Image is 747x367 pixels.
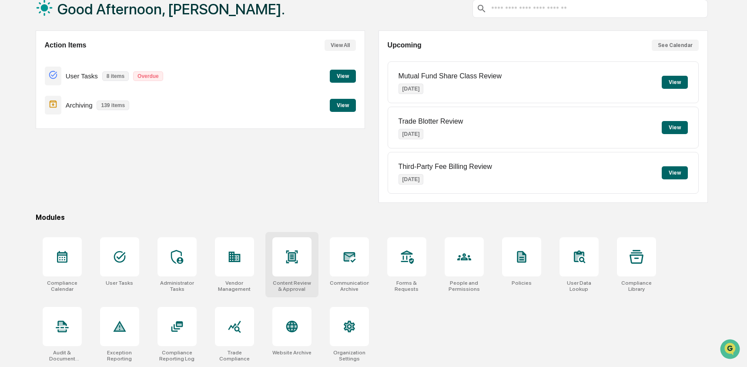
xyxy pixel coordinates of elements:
div: Policies [512,280,532,286]
a: Powered byPylon [61,147,105,154]
span: Data Lookup [17,126,55,135]
div: We're available if you need us! [30,75,110,82]
div: Communications Archive [330,280,369,292]
p: 139 items [97,101,129,110]
a: 🖐️Preclearance [5,106,60,122]
p: Archiving [66,101,93,109]
a: 🔎Data Lookup [5,123,58,138]
button: View All [325,40,356,51]
div: User Data Lookup [559,280,599,292]
div: Exception Reporting [100,350,139,362]
p: [DATE] [399,84,424,94]
div: Start new chat [30,67,143,75]
div: People and Permissions [445,280,484,292]
p: Overdue [133,71,163,81]
a: View [330,71,356,80]
p: User Tasks [66,72,98,80]
p: Trade Blotter Review [399,118,463,125]
iframe: Open customer support [719,338,743,362]
button: View [662,76,688,89]
h2: Action Items [45,41,87,49]
button: View [330,99,356,112]
div: Administrator Tasks [157,280,197,292]
button: See Calendar [652,40,699,51]
button: View [662,166,688,179]
div: Vendor Management [215,280,254,292]
a: 🗄️Attestations [60,106,111,122]
div: Compliance Calendar [43,280,82,292]
div: Forms & Requests [387,280,426,292]
div: Organization Settings [330,350,369,362]
div: 🖐️ [9,111,16,118]
span: Preclearance [17,110,56,118]
div: 🗄️ [63,111,70,118]
span: Attestations [72,110,108,118]
div: Content Review & Approval [272,280,312,292]
p: 8 items [102,71,129,81]
div: Trade Compliance [215,350,254,362]
p: Mutual Fund Share Class Review [399,72,502,80]
a: View [330,101,356,109]
h2: Upcoming [388,41,422,49]
div: Website Archive [272,350,312,356]
button: Start new chat [148,69,158,80]
div: Compliance Library [617,280,656,292]
p: [DATE] [399,129,424,139]
div: Compliance Reporting Log [157,350,197,362]
span: Pylon [87,148,105,154]
div: User Tasks [106,280,133,286]
h1: Good Afternoon, [PERSON_NAME]. [57,0,285,18]
p: Third-Party Fee Billing Review [399,163,492,171]
div: 🔎 [9,127,16,134]
div: Audit & Document Logs [43,350,82,362]
img: 1746055101610-c473b297-6a78-478c-a979-82029cc54cd1 [9,67,24,82]
div: Modules [36,213,708,222]
button: View [330,70,356,83]
button: View [662,121,688,134]
p: [DATE] [399,174,424,185]
p: How can we help? [9,18,158,32]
